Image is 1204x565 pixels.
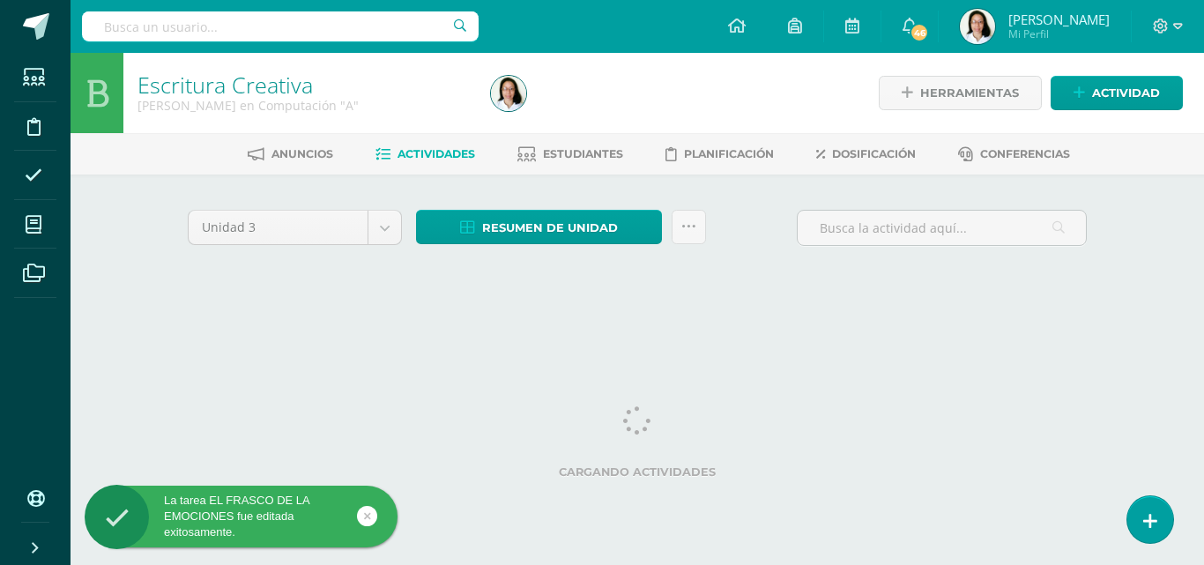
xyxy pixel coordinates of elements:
[137,72,470,97] h1: Escritura Creativa
[188,465,1087,479] label: Cargando actividades
[832,147,916,160] span: Dosificación
[271,147,333,160] span: Anuncios
[202,211,354,244] span: Unidad 3
[1051,76,1183,110] a: Actividad
[798,211,1086,245] input: Busca la actividad aquí...
[980,147,1070,160] span: Conferencias
[665,140,774,168] a: Planificación
[82,11,479,41] input: Busca un usuario...
[1008,26,1110,41] span: Mi Perfil
[910,23,929,42] span: 46
[1092,77,1160,109] span: Actividad
[248,140,333,168] a: Anuncios
[816,140,916,168] a: Dosificación
[189,211,401,244] a: Unidad 3
[398,147,475,160] span: Actividades
[1008,11,1110,28] span: [PERSON_NAME]
[482,212,618,244] span: Resumen de unidad
[960,9,995,44] img: ca27ee99a5e383e10a9848c724bb2d7d.png
[416,210,662,244] a: Resumen de unidad
[543,147,623,160] span: Estudiantes
[85,493,398,541] div: La tarea EL FRASCO DE LA EMOCIONES fue editada exitosamente.
[920,77,1019,109] span: Herramientas
[137,70,313,100] a: Escritura Creativa
[684,147,774,160] span: Planificación
[491,76,526,111] img: ca27ee99a5e383e10a9848c724bb2d7d.png
[375,140,475,168] a: Actividades
[517,140,623,168] a: Estudiantes
[958,140,1070,168] a: Conferencias
[137,97,470,114] div: Quinto Bachillerato en Computación 'A'
[879,76,1042,110] a: Herramientas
